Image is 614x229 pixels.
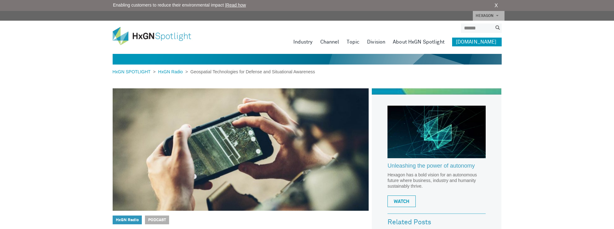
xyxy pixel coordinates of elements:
[387,195,416,207] a: WATCH
[347,38,360,46] a: Topic
[393,38,445,46] a: About HxGN Spotlight
[293,38,313,46] a: Industry
[226,3,246,8] a: Read how
[113,69,153,74] a: HxGN SPOTLIGHT
[387,172,486,189] p: Hexagon has a bold vision for an autonomous future where business, industry and humanity sustaina...
[387,219,486,226] h3: Related Posts
[320,38,339,46] a: Channel
[473,11,505,21] a: HEXAGON
[452,38,502,46] a: [DOMAIN_NAME]
[367,38,385,46] a: Division
[113,69,315,75] div: > >
[387,106,486,158] img: Hexagon_CorpVideo_Pod_RR_2.jpg
[113,27,200,45] img: HxGN Spotlight
[494,2,498,9] a: X
[156,69,185,74] a: HxGN Radio
[188,69,315,74] span: Geospatial Technologies for Defense and Situational Awareness
[387,163,486,172] a: Unleashing the power of autonomy
[113,2,246,8] span: Enabling customers to reduce their environmental impact |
